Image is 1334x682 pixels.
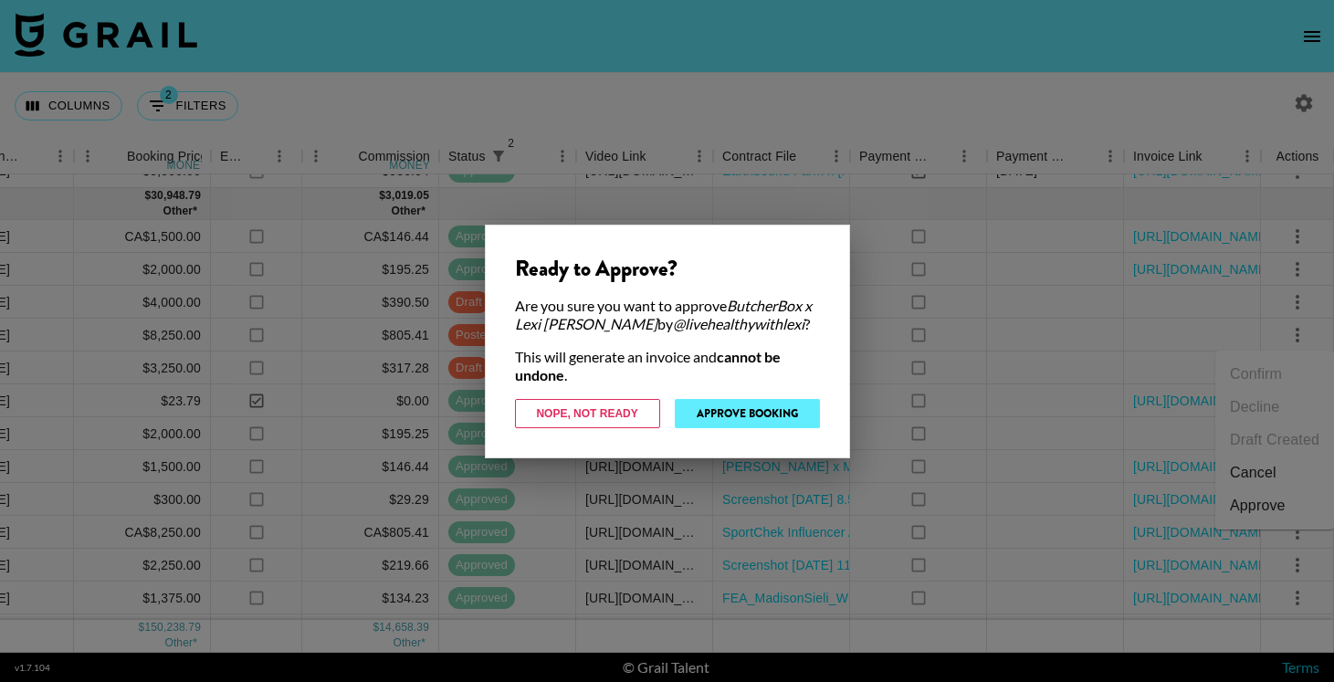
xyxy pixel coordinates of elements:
[515,297,812,332] em: ButcherBox x Lexi [PERSON_NAME]
[515,255,820,282] div: Ready to Approve?
[515,348,820,384] div: This will generate an invoice and .
[515,348,781,383] strong: cannot be undone
[675,399,820,428] button: Approve Booking
[515,399,660,428] button: Nope, Not Ready
[673,315,804,332] em: @ livehealthywithlexi
[515,297,820,333] div: Are you sure you want to approve by ?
